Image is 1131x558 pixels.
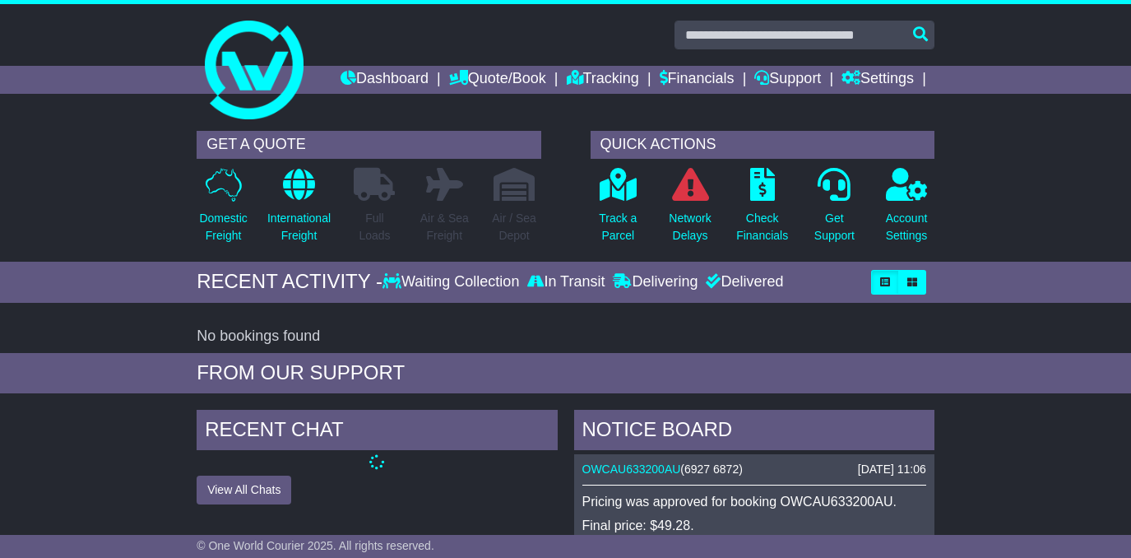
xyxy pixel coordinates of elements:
[198,167,248,253] a: DomesticFreight
[660,66,735,94] a: Financials
[197,361,934,385] div: FROM OUR SUPPORT
[197,328,934,346] div: No bookings found
[197,410,557,454] div: RECENT CHAT
[591,131,934,159] div: QUICK ACTIONS
[858,463,926,477] div: [DATE] 11:06
[492,210,536,244] p: Air / Sea Depot
[684,463,739,476] span: 6927 6872
[199,210,247,244] p: Domestic Freight
[598,167,637,253] a: Track aParcel
[449,66,546,94] a: Quote/Book
[754,66,821,94] a: Support
[886,210,928,244] p: Account Settings
[813,167,855,253] a: GetSupport
[885,167,929,253] a: AccountSettings
[702,273,783,291] div: Delivered
[197,131,540,159] div: GET A QUOTE
[582,463,926,477] div: ( )
[567,66,639,94] a: Tracking
[420,210,469,244] p: Air & Sea Freight
[735,167,789,253] a: CheckFinancials
[574,410,934,454] div: NOTICE BOARD
[609,273,702,291] div: Delivering
[582,494,926,509] p: Pricing was approved for booking OWCAU633200AU.
[582,518,926,533] p: Final price: $49.28.
[267,210,331,244] p: International Freight
[382,273,523,291] div: Waiting Collection
[267,167,331,253] a: InternationalFreight
[668,167,712,253] a: NetworkDelays
[523,273,609,291] div: In Transit
[814,210,855,244] p: Get Support
[669,210,711,244] p: Network Delays
[197,270,382,294] div: RECENT ACTIVITY -
[341,66,429,94] a: Dashboard
[197,476,291,505] button: View All Chats
[197,539,434,552] span: © One World Courier 2025. All rights reserved.
[582,463,681,476] a: OWCAU633200AU
[354,210,395,244] p: Full Loads
[599,210,637,244] p: Track a Parcel
[841,66,914,94] a: Settings
[736,210,788,244] p: Check Financials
